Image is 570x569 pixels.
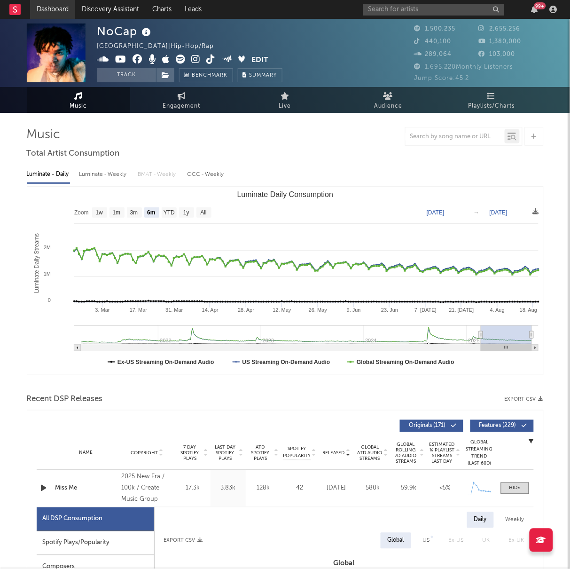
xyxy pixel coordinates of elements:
[363,4,504,16] input: Search for artists
[520,307,537,313] text: 18. Aug
[43,271,50,277] text: 1M
[95,307,110,313] text: 3. Mar
[279,101,291,112] span: Live
[531,6,538,13] button: 99+
[130,210,138,216] text: 3m
[414,64,514,70] span: 1,695,220 Monthly Listeners
[321,484,352,493] div: [DATE]
[179,68,233,82] a: Benchmark
[414,26,456,32] span: 1,500,235
[468,101,515,112] span: Playlists/Charts
[131,450,158,456] span: Copyright
[323,450,345,456] span: Released
[308,307,327,313] text: 26. May
[74,210,89,216] text: Zoom
[55,484,117,493] a: Miss Me
[490,307,505,313] text: 4. Aug
[27,187,543,375] svg: Luminate Daily Consumption
[381,307,398,313] text: 23. Jun
[449,307,474,313] text: 21. [DATE]
[374,101,403,112] span: Audience
[248,484,279,493] div: 128k
[112,210,120,216] text: 1m
[467,512,494,528] div: Daily
[505,397,544,403] button: Export CSV
[47,297,50,303] text: 0
[213,445,238,462] span: Last Day Spotify Plays
[97,68,156,82] button: Track
[117,359,214,365] text: Ex-US Streaming On-Demand Audio
[470,420,534,432] button: Features(229)
[406,133,505,141] input: Search by song name or URL
[234,87,337,113] a: Live
[238,307,254,313] text: 28. Apr
[388,535,404,546] div: Global
[121,472,172,506] div: 2025 New Era / 100k / Create Music Group
[414,307,437,313] text: 7. [DATE]
[97,24,154,39] div: NoCap
[248,445,273,462] span: ATD Spotify Plays
[479,26,521,32] span: 2,655,256
[213,484,243,493] div: 3.83k
[55,450,117,457] div: Name
[37,531,154,555] div: Spotify Plays/Popularity
[499,512,531,528] div: Weekly
[147,210,155,216] text: 6m
[27,166,70,182] div: Luminate - Daily
[440,87,544,113] a: Playlists/Charts
[534,2,546,9] div: 99 +
[95,210,103,216] text: 1w
[165,307,183,313] text: 31. Mar
[164,538,203,544] button: Export CSV
[130,87,234,113] a: Engagement
[346,307,360,313] text: 9. Jun
[427,209,445,216] text: [DATE]
[27,394,103,405] span: Recent DSP Releases
[178,445,203,462] span: 7 Day Spotify Plays
[423,535,430,546] div: US
[251,55,268,66] button: Edit
[429,442,455,465] span: Estimated % Playlist Streams Last Day
[43,514,103,525] div: All DSP Consumption
[37,507,154,531] div: All DSP Consumption
[273,307,291,313] text: 12. May
[400,420,463,432] button: Originals(171)
[337,87,440,113] a: Audience
[187,166,225,182] div: OCC - Weekly
[202,307,218,313] text: 14. Apr
[429,484,461,493] div: <5%
[70,101,87,112] span: Music
[393,484,425,493] div: 59.9k
[406,423,449,429] span: Originals ( 171 )
[129,307,147,313] text: 17. Mar
[200,210,206,216] text: All
[357,484,389,493] div: 580k
[479,39,522,45] span: 1,380,000
[283,446,311,460] span: Spotify Popularity
[242,359,330,365] text: US Streaming On-Demand Audio
[97,41,225,52] div: [GEOGRAPHIC_DATA] | Hip-Hop/Rap
[178,484,208,493] div: 17.3k
[192,70,228,81] span: Benchmark
[238,68,282,82] button: Summary
[393,442,419,465] span: Global Rolling 7D Audio Streams
[250,73,277,78] span: Summary
[357,359,454,365] text: Global Streaming On-Demand Audio
[237,190,333,198] text: Luminate Daily Consumption
[474,209,479,216] text: →
[163,210,174,216] text: YTD
[414,51,452,57] span: 289,064
[414,39,452,45] span: 440,100
[479,51,515,57] span: 103,000
[414,75,469,81] span: Jump Score: 45.2
[183,210,189,216] text: 1y
[466,439,494,467] div: Global Streaming Trend (Last 60D)
[27,87,130,113] a: Music
[490,209,508,216] text: [DATE]
[27,148,120,159] span: Total Artist Consumption
[163,101,201,112] span: Engagement
[79,166,129,182] div: Luminate - Weekly
[476,423,520,429] span: Features ( 229 )
[283,484,316,493] div: 42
